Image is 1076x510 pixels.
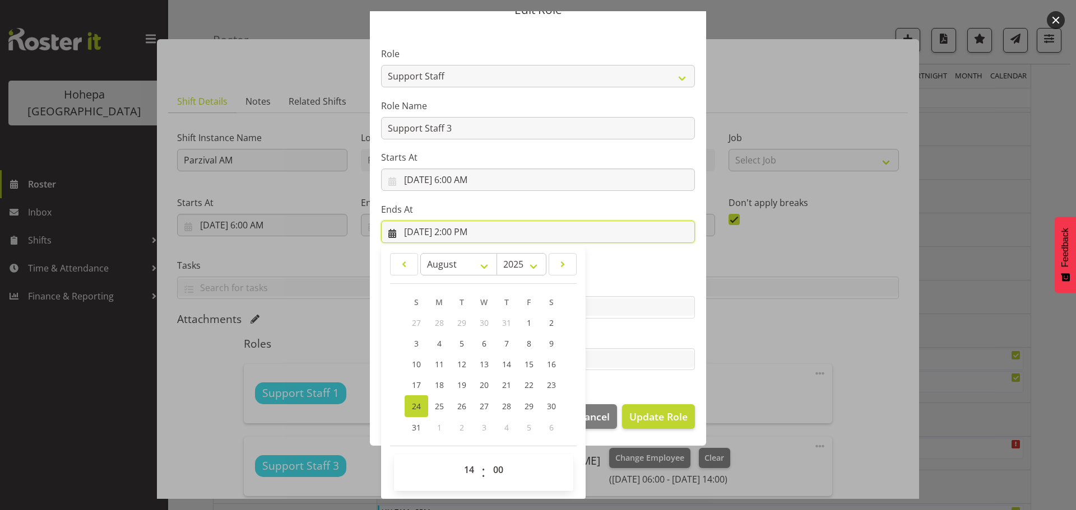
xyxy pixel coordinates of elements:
span: S [414,297,419,307]
span: T [504,297,509,307]
a: 8 [518,333,540,354]
span: 8 [527,338,531,349]
span: 18 [435,380,444,390]
button: Cancel [571,404,616,429]
a: 4 [428,333,451,354]
span: 19 [457,380,466,390]
span: 21 [502,380,511,390]
span: 6 [549,422,554,433]
span: 17 [412,380,421,390]
a: 27 [473,395,495,417]
a: 9 [540,333,563,354]
span: 25 [435,401,444,411]
span: 20 [480,380,489,390]
span: 1 [527,317,531,328]
a: 24 [405,395,428,417]
span: 11 [435,359,444,369]
a: 15 [518,354,540,375]
span: : [481,458,485,486]
label: Role Name [381,99,695,113]
a: 11 [428,354,451,375]
a: 23 [540,375,563,395]
span: 2 [549,317,554,328]
span: 1 [437,422,442,433]
a: 6 [473,333,495,354]
span: 30 [480,317,489,328]
span: Cancel [578,409,610,424]
span: 27 [412,317,421,328]
span: 9 [549,338,554,349]
a: 31 [405,417,428,438]
span: 29 [457,317,466,328]
input: Click to select... [381,221,695,243]
span: 13 [480,359,489,369]
span: 3 [482,422,486,433]
span: M [435,297,443,307]
span: 31 [412,422,421,433]
a: 18 [428,375,451,395]
span: 7 [504,338,509,349]
span: 14 [502,359,511,369]
a: 28 [495,395,518,417]
span: F [527,297,531,307]
span: 3 [414,338,419,349]
span: 24 [412,401,421,411]
span: Feedback [1060,228,1070,267]
label: Role [381,47,695,60]
span: Update Role [629,409,688,424]
a: 26 [451,395,473,417]
a: 21 [495,375,518,395]
span: 5 [527,422,531,433]
span: 10 [412,359,421,369]
span: 4 [437,338,442,349]
span: S [549,297,554,307]
a: 25 [428,395,451,417]
a: 12 [451,354,473,375]
a: 22 [518,375,540,395]
a: 13 [473,354,495,375]
a: 16 [540,354,563,375]
span: 2 [460,422,464,433]
span: 31 [502,317,511,328]
span: W [480,297,488,307]
a: 3 [405,333,428,354]
span: T [460,297,464,307]
a: 1 [518,312,540,333]
span: 6 [482,338,486,349]
a: 7 [495,333,518,354]
span: 28 [435,317,444,328]
span: 27 [480,401,489,411]
span: 4 [504,422,509,433]
span: 22 [525,380,534,390]
span: 16 [547,359,556,369]
button: Feedback - Show survey [1055,217,1076,293]
a: 14 [495,354,518,375]
input: E.g. Waiter 1 [381,117,695,139]
span: 5 [460,338,464,349]
span: 23 [547,380,556,390]
span: 26 [457,401,466,411]
a: 29 [518,395,540,417]
a: 5 [451,333,473,354]
p: Edit Role [381,4,695,16]
button: Update Role [622,404,695,429]
a: 19 [451,375,473,395]
a: 20 [473,375,495,395]
span: 30 [547,401,556,411]
input: Click to select... [381,169,695,191]
span: 15 [525,359,534,369]
a: 30 [540,395,563,417]
a: 2 [540,312,563,333]
label: Starts At [381,151,695,164]
span: 29 [525,401,534,411]
a: 17 [405,375,428,395]
span: 12 [457,359,466,369]
a: 10 [405,354,428,375]
span: 28 [502,401,511,411]
label: Ends At [381,203,695,216]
